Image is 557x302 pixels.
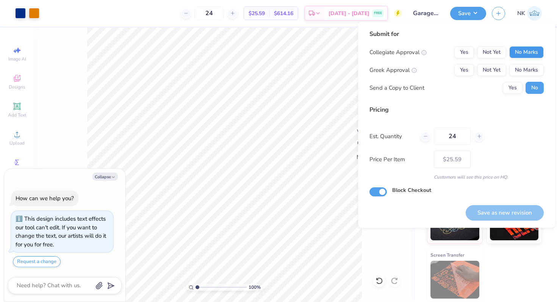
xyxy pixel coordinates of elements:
span: Designs [9,84,25,90]
button: Not Yet [477,46,506,58]
button: No [526,82,544,94]
input: – – [194,6,224,20]
span: [DATE] - [DATE] [329,9,369,17]
div: How can we help you? [16,195,74,202]
div: Send a Copy to Client [369,84,424,92]
button: No Marks [509,46,544,58]
button: Yes [454,64,474,76]
label: Block Checkout [392,186,431,194]
span: Screen Transfer [430,251,465,259]
img: Screen Transfer [430,261,479,299]
span: Upload [9,140,25,146]
span: $614.16 [274,9,293,17]
button: Collapse [92,173,118,181]
span: Add Text [8,112,26,118]
input: Untitled Design [407,6,444,21]
a: NK [517,6,542,21]
label: Est. Quantity [369,132,415,141]
input: – – [434,128,471,145]
label: Price Per Item [369,155,428,164]
span: FREE [374,11,382,16]
img: Nasrullah Khan [527,6,542,21]
div: This design includes text effects our tool can't edit. If you want to change the text, our artist... [16,215,106,248]
button: Yes [503,82,523,94]
button: No Marks [509,64,544,76]
div: Customers will see this price on HQ. [369,174,544,181]
span: Image AI [8,56,26,62]
button: Yes [454,46,474,58]
span: 100 % [249,284,261,291]
div: Greek Approval [369,66,417,75]
button: Not Yet [477,64,506,76]
span: $25.59 [249,9,265,17]
button: Save [450,7,486,20]
div: Collegiate Approval [369,48,427,57]
div: Submit for [369,30,544,39]
button: Request a change [13,256,61,267]
span: NK [517,9,525,18]
div: Pricing [369,105,544,114]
